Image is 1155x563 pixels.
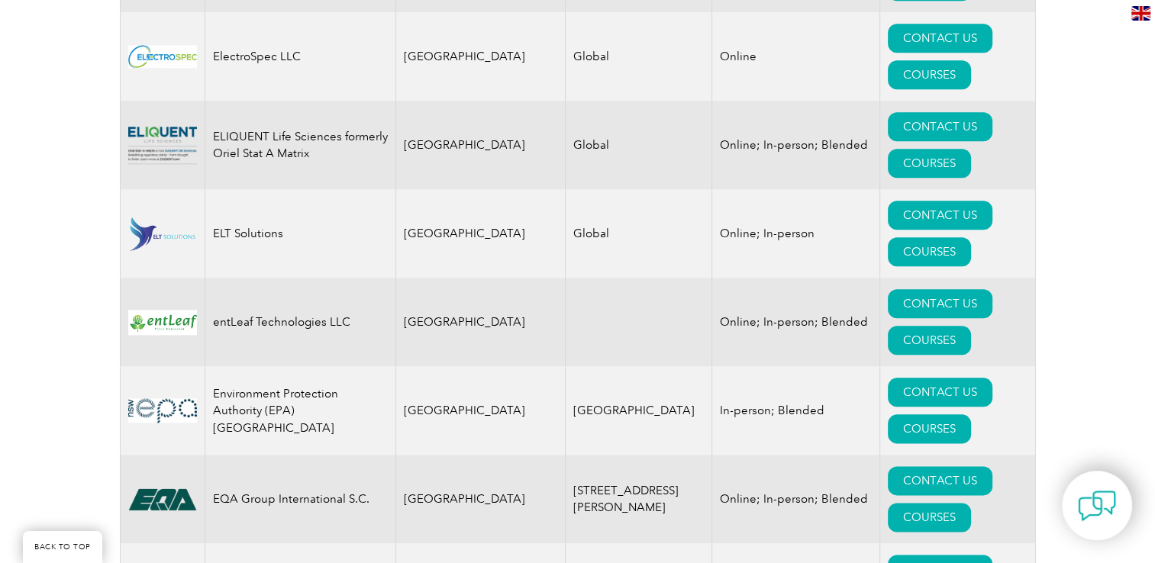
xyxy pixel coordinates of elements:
td: ELT Solutions [205,189,395,278]
a: COURSES [888,149,971,178]
td: Global [566,12,712,101]
td: EQA Group International S.C. [205,455,395,543]
td: Online; In-person; Blended [712,101,880,189]
td: Online; In-person [712,189,880,278]
img: contact-chat.png [1078,487,1116,525]
a: CONTACT US [888,378,992,407]
img: 0b2a24ac-d9bc-ea11-a814-000d3a79823d-logo.jpg [128,398,197,423]
img: 4b7ea962-c061-ee11-8def-000d3ae1a86f-logo.png [128,215,197,253]
img: cf3e4118-476f-eb11-a812-00224815377e-logo.png [128,481,197,518]
a: COURSES [888,60,971,89]
td: Global [566,101,712,189]
td: [GEOGRAPHIC_DATA] [395,189,566,278]
td: Online; In-person; Blended [712,278,880,366]
td: [GEOGRAPHIC_DATA] [395,455,566,543]
td: [GEOGRAPHIC_DATA] [395,101,566,189]
img: df15046f-427c-ef11-ac20-6045bde4dbfc-logo.jpg [128,45,197,68]
a: CONTACT US [888,289,992,318]
td: ELIQUENT Life Sciences formerly Oriel Stat A Matrix [205,101,395,189]
td: Online; In-person; Blended [712,455,880,543]
a: CONTACT US [888,466,992,495]
a: COURSES [888,237,971,266]
td: [GEOGRAPHIC_DATA] [395,278,566,366]
a: CONTACT US [888,112,992,141]
img: en [1131,6,1150,21]
img: 4e4b1b7c-9c37-ef11-a316-00224812a81c-logo.png [128,310,197,334]
td: entLeaf Technologies LLC [205,278,395,366]
a: COURSES [888,414,971,443]
td: ElectroSpec LLC [205,12,395,101]
a: CONTACT US [888,24,992,53]
img: 63b15e70-6a5d-ea11-a811-000d3a79722d-logo.png [128,127,197,164]
td: Environment Protection Authority (EPA) [GEOGRAPHIC_DATA] [205,366,395,455]
td: Online [712,12,880,101]
td: In-person; Blended [712,366,880,455]
a: COURSES [888,326,971,355]
td: [GEOGRAPHIC_DATA] [395,366,566,455]
a: CONTACT US [888,201,992,230]
td: [STREET_ADDRESS][PERSON_NAME] [566,455,712,543]
a: BACK TO TOP [23,531,102,563]
a: COURSES [888,503,971,532]
td: Global [566,189,712,278]
td: [GEOGRAPHIC_DATA] [566,366,712,455]
td: [GEOGRAPHIC_DATA] [395,12,566,101]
